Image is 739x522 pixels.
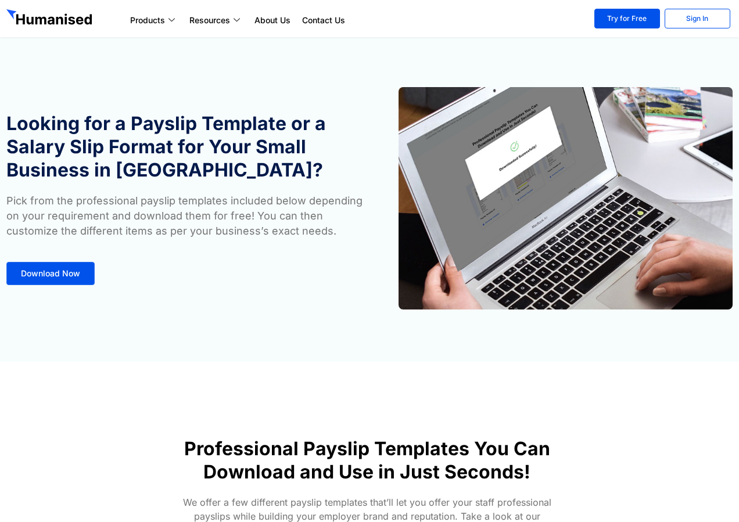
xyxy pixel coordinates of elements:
[163,437,572,484] h1: Professional Payslip Templates You Can Download and Use in Just Seconds!
[184,13,249,27] a: Resources
[296,13,351,27] a: Contact Us
[665,9,730,28] a: Sign In
[6,193,364,239] p: Pick from the professional payslip templates included below depending on your requirement and dow...
[6,262,95,285] a: Download Now
[21,269,80,278] span: Download Now
[124,13,184,27] a: Products
[594,9,660,28] a: Try for Free
[6,112,364,182] h1: Looking for a Payslip Template or a Salary Slip Format for Your Small Business in [GEOGRAPHIC_DATA]?
[249,13,296,27] a: About Us
[6,9,95,28] img: GetHumanised Logo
